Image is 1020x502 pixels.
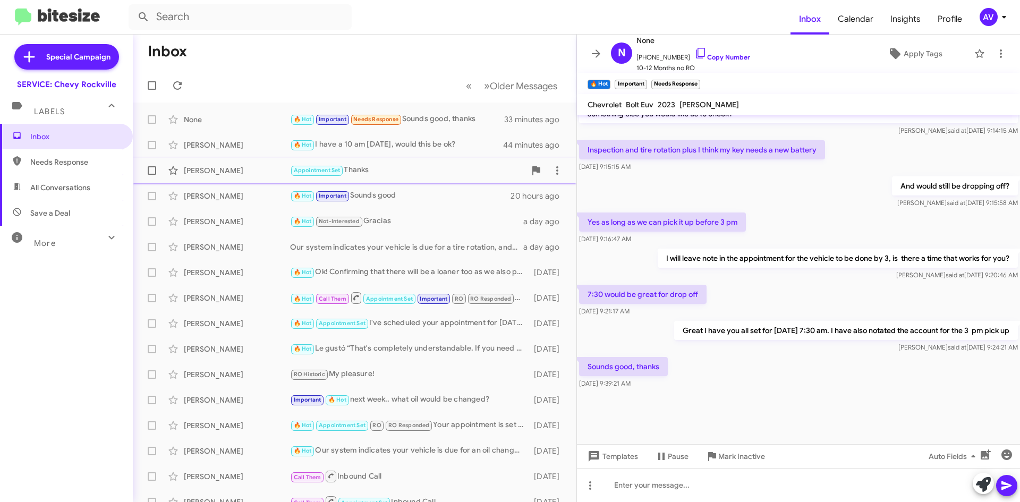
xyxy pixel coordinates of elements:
div: I've scheduled your appointment for [DATE] at 10 AM. We look forward to seeing you then! [290,317,529,329]
span: 🔥 Hot [294,141,312,148]
span: RO [372,422,381,429]
small: 🔥 Hot [588,80,610,89]
button: Auto Fields [920,447,988,466]
span: Labels [34,107,65,116]
h1: Inbox [148,43,187,60]
button: Mark Inactive [697,447,773,466]
div: a day ago [523,216,568,227]
div: I have a 10 am [DATE], would this be ok? [290,139,504,151]
span: [DATE] 9:39:21 AM [579,379,631,387]
span: 🔥 Hot [294,320,312,327]
div: Your appointment is set for [DATE] at 8:00 AM. Thank you, and we look forward to seeing you! [290,419,529,431]
div: [PERSON_NAME] [184,318,290,329]
span: None [636,34,750,47]
span: 🔥 Hot [328,396,346,403]
div: 33 minutes ago [504,114,568,125]
span: [DATE] 9:21:17 AM [579,307,630,315]
div: [DATE] [529,318,568,329]
div: [PERSON_NAME] [184,216,290,227]
span: [PERSON_NAME] [DATE] 9:14:15 AM [898,126,1018,134]
span: 2023 [658,100,675,109]
a: Inbox [790,4,829,35]
span: N [618,45,626,62]
small: Important [615,80,647,89]
input: Search [129,4,352,30]
button: Templates [577,447,647,466]
a: Insights [882,4,929,35]
button: AV [971,8,1008,26]
span: Auto Fields [929,447,980,466]
p: Great I have you all set for [DATE] 7:30 am. I have also notated the account for the 3 pm pick up [674,321,1018,340]
small: Needs Response [651,80,700,89]
div: a day ago [523,242,568,252]
button: Apply Tags [860,44,969,63]
span: [PERSON_NAME] [DATE] 9:24:21 AM [898,343,1018,351]
span: 🔥 Hot [294,192,312,199]
div: My pleasure! [290,368,529,380]
div: [PERSON_NAME] [184,471,290,482]
span: Needs Response [30,157,121,167]
div: Le gustó “That's completely understandable. If you need to schedule an appointment later, feel fr... [290,343,529,355]
div: Liked “I guess we will pay it by ear and see what the weather does!” [290,291,529,304]
span: 🔥 Hot [294,447,312,454]
button: Previous [460,75,478,97]
span: All Conversations [30,182,90,193]
div: [DATE] [529,344,568,354]
div: [DATE] [529,293,568,303]
span: said at [948,126,966,134]
div: Thanks [290,164,525,176]
span: Calendar [829,4,882,35]
span: RO Responded [470,295,511,302]
span: RO Responded [388,422,429,429]
button: Next [478,75,564,97]
div: Our system indicates your vehicle is due for a tire rotation, and multipoint inspection [290,242,523,252]
p: And would still be dropping off? [892,176,1018,195]
button: Pause [647,447,697,466]
div: 44 minutes ago [504,140,568,150]
span: [PHONE_NUMBER] [636,47,750,63]
span: Chevrolet [588,100,622,109]
p: 7:30 would be great for drop off [579,285,707,304]
span: Apply Tags [904,44,942,63]
div: [PERSON_NAME] [184,140,290,150]
span: 🔥 Hot [294,345,312,352]
span: More [34,239,56,248]
div: [DATE] [529,420,568,431]
span: RO Historic [294,371,325,378]
div: [PERSON_NAME] [184,267,290,278]
span: 🔥 Hot [294,295,312,302]
div: [DATE] [529,395,568,405]
span: » [484,79,490,92]
span: Mark Inactive [718,447,765,466]
div: Our system indicates your vehicle is due for an oil change, tire rotation, and multipoint inspection [290,445,529,457]
span: « [466,79,472,92]
span: said at [946,271,964,279]
span: 🔥 Hot [294,269,312,276]
div: Ok! Confirming that there will be a loaner too as we also paid for that! Thanks! [290,266,529,278]
div: Sounds good, thanks [290,113,504,125]
div: None [184,114,290,125]
span: Call Them [294,474,321,481]
span: Special Campaign [46,52,110,62]
div: [PERSON_NAME] [184,344,290,354]
span: said at [948,343,966,351]
div: [PERSON_NAME] [184,293,290,303]
div: [PERSON_NAME] [184,242,290,252]
span: 🔥 Hot [294,422,312,429]
span: 🔥 Hot [294,116,312,123]
span: Not-Interested [319,218,360,225]
span: RO [455,295,463,302]
nav: Page navigation example [460,75,564,97]
div: [DATE] [529,446,568,456]
a: Profile [929,4,971,35]
span: [DATE] 9:15:15 AM [579,163,631,171]
a: Special Campaign [14,44,119,70]
div: Gracias [290,215,523,227]
span: Appointment Set [319,422,365,429]
span: Important [319,192,346,199]
span: said at [947,199,965,207]
p: Yes as long as we can pick it up before 3 pm [579,212,746,232]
